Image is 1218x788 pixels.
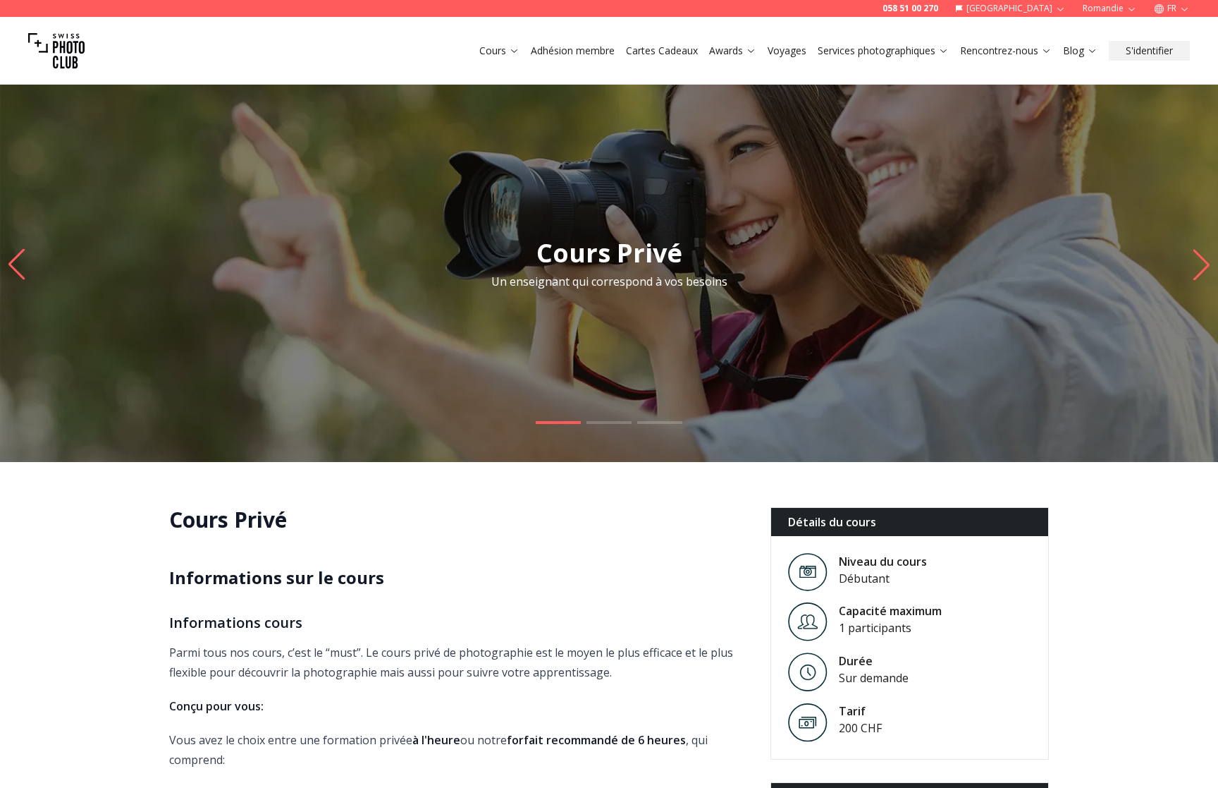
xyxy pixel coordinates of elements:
div: 1 participants [839,619,942,636]
h1: Cours Privé [169,507,748,533]
button: S'identifier [1109,41,1190,61]
strong: forfait recommandé de 6 heures [507,732,686,748]
button: Blog [1057,41,1103,61]
img: Level [788,653,828,691]
button: Cartes Cadeaux [620,41,703,61]
a: Cours [479,44,519,58]
a: Rencontrez-nous [960,44,1052,58]
div: Tarif [839,703,882,720]
div: 200 CHF [839,720,882,737]
h3: Informations cours [169,612,748,634]
img: Swiss photo club [28,23,85,79]
div: Durée [839,653,909,669]
p: Vous avez le choix entre une formation privée ou notre , qui comprend: [169,730,748,770]
button: Services photographiques [812,41,954,61]
a: 058 51 00 270 [882,3,938,14]
img: Tarif [788,703,828,742]
strong: Conçu pour vous: [169,698,264,714]
img: Level [788,602,828,641]
h2: Informations sur le cours [169,566,748,589]
button: Cours [474,41,525,61]
div: Débutant [839,570,927,587]
a: Blog [1063,44,1097,58]
img: Level [788,553,828,592]
button: Awards [703,41,762,61]
p: Parmi tous nos cours, c’est le “must”. Le cours privé de photographie est le moyen le plus effica... [169,643,748,682]
button: Rencontrez-nous [954,41,1057,61]
button: Voyages [762,41,812,61]
a: Adhésion membre [531,44,615,58]
a: Services photographiques [818,44,949,58]
strong: à l'heure [412,732,460,748]
button: Adhésion membre [525,41,620,61]
div: Capacité maximum [839,602,942,619]
div: Sur demande [839,669,909,686]
div: Détails du cours [771,508,1048,536]
a: Voyages [768,44,806,58]
a: Cartes Cadeaux [626,44,698,58]
a: Awards [709,44,756,58]
div: Niveau du cours [839,553,927,570]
